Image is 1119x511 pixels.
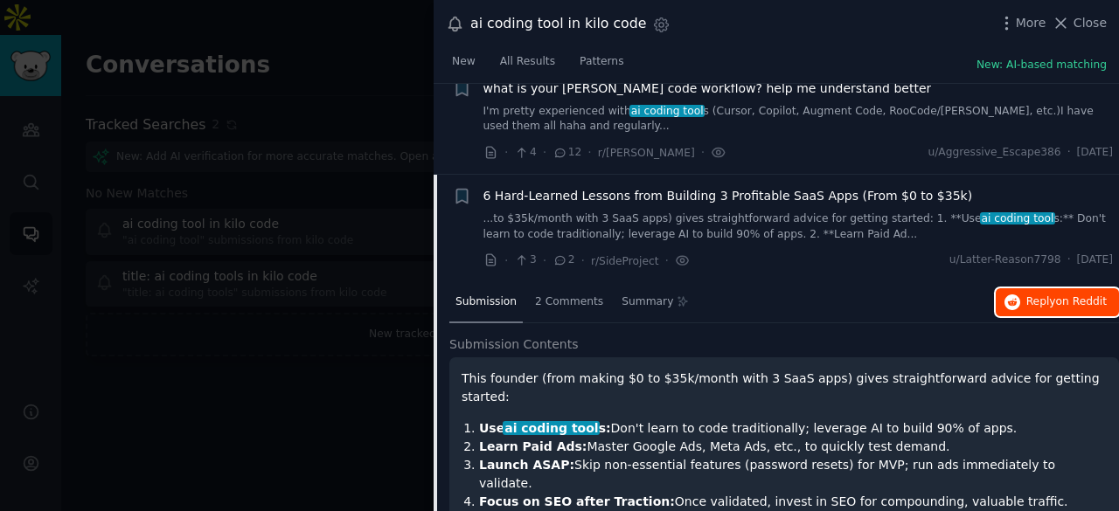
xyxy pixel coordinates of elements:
[483,79,932,98] a: what is your [PERSON_NAME] code workflow? help me understand better
[573,48,629,84] a: Patterns
[449,335,579,354] span: Submission Contents
[701,143,705,162] span: ·
[446,48,482,84] a: New
[479,419,1107,438] li: Don't learn to code traditionally; leverage AI to build 90% of apps.
[500,54,555,70] span: All Results
[543,143,546,162] span: ·
[1067,252,1071,268] span: ·
[479,421,611,435] strong: Use s:
[494,48,561,84] a: All Results
[1077,252,1113,268] span: [DATE]
[587,143,591,162] span: ·
[462,369,1107,406] p: This founder (from making $0 to $35k/month with 3 SaaS apps) gives straightforward advice for get...
[928,145,1060,161] span: u/Aggressive_Escape386
[553,145,581,161] span: 12
[479,456,1107,493] li: Skip non-essential features (password resets) for MVP; run ads immediately to validate.
[1067,145,1071,161] span: ·
[543,252,546,270] span: ·
[470,13,646,35] div: ai coding tool in kilo code
[1052,14,1107,32] button: Close
[1077,145,1113,161] span: [DATE]
[1026,294,1107,310] span: Reply
[980,212,1055,224] span: ai coding tool
[580,54,623,70] span: Patterns
[977,58,1107,73] button: New: AI-based matching
[452,54,476,70] span: New
[622,294,673,310] span: Summary
[483,211,1114,242] a: ...to $35k/month with 3 SaaS apps) gives straightforward advice for getting started: 1. **Useai c...
[514,145,536,161] span: 4
[503,421,600,435] span: ai coding tool
[581,252,585,270] span: ·
[483,187,973,205] a: 6 Hard-Learned Lessons from Building 3 Profitable SaaS Apps (From $0 to $35k)
[455,294,517,310] span: Submission
[479,438,1107,456] li: Master Google Ads, Meta Ads, etc., to quickly test demand.
[514,252,536,268] span: 3
[1074,14,1107,32] span: Close
[479,439,587,453] strong: Learn Paid Ads:
[591,255,659,267] span: r/SideProject
[535,294,603,310] span: 2 Comments
[553,252,574,268] span: 2
[1016,14,1046,32] span: More
[483,104,1114,135] a: I'm pretty experienced withai coding tools (Cursor, Copilot, Augment Code, RooCode/[PERSON_NAME],...
[949,252,1061,268] span: u/Latter-Reason7798
[479,493,1107,511] li: Once validated, invest in SEO for compounding, valuable traffic.
[479,458,574,472] strong: Launch ASAP:
[997,14,1046,32] button: More
[504,252,508,270] span: ·
[598,147,695,159] span: r/[PERSON_NAME]
[996,288,1119,316] button: Replyon Reddit
[504,143,508,162] span: ·
[665,252,669,270] span: ·
[1056,295,1107,307] span: on Reddit
[629,105,705,117] span: ai coding tool
[479,494,675,508] strong: Focus on SEO after Traction:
